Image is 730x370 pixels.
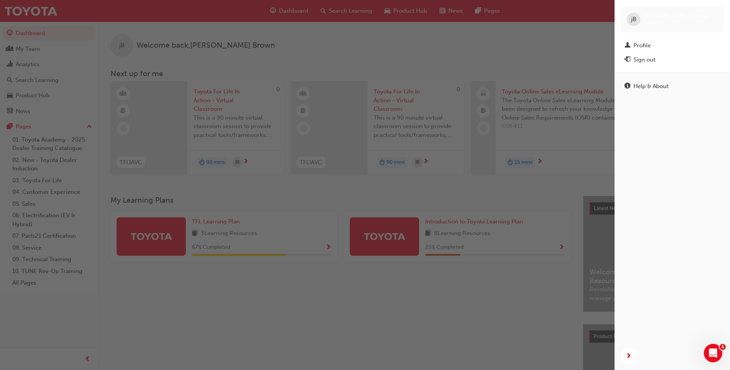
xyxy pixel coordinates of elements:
[626,352,631,361] span: next-icon
[625,57,630,63] span: exit-icon
[720,344,726,350] span: 1
[621,79,724,93] a: Help & About
[633,41,651,50] div: Profile
[633,82,668,91] div: Help & About
[625,42,630,49] span: man-icon
[621,38,724,53] a: Profile
[633,55,655,64] div: Sign out
[625,83,630,90] span: info-icon
[643,12,709,19] span: [PERSON_NAME] Brown
[643,20,662,26] span: 648852
[621,53,724,67] button: Sign out
[631,15,636,24] span: jB
[704,344,722,362] iframe: Intercom live chat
